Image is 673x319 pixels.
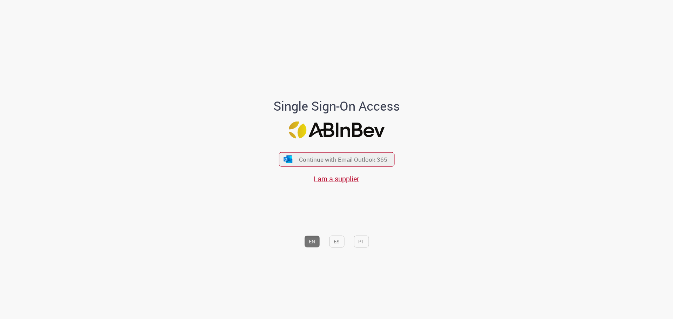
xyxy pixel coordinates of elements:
h1: Single Sign-On Access [239,99,434,113]
button: ícone Azure/Microsoft 360 Continue with Email Outlook 365 [279,152,394,166]
a: I am a supplier [314,174,359,183]
img: Logo ABInBev [288,121,385,138]
span: Continue with Email Outlook 365 [299,155,387,164]
button: ES [329,235,344,247]
button: EN [304,235,320,247]
img: ícone Azure/Microsoft 360 [283,155,293,163]
button: PT [354,235,369,247]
